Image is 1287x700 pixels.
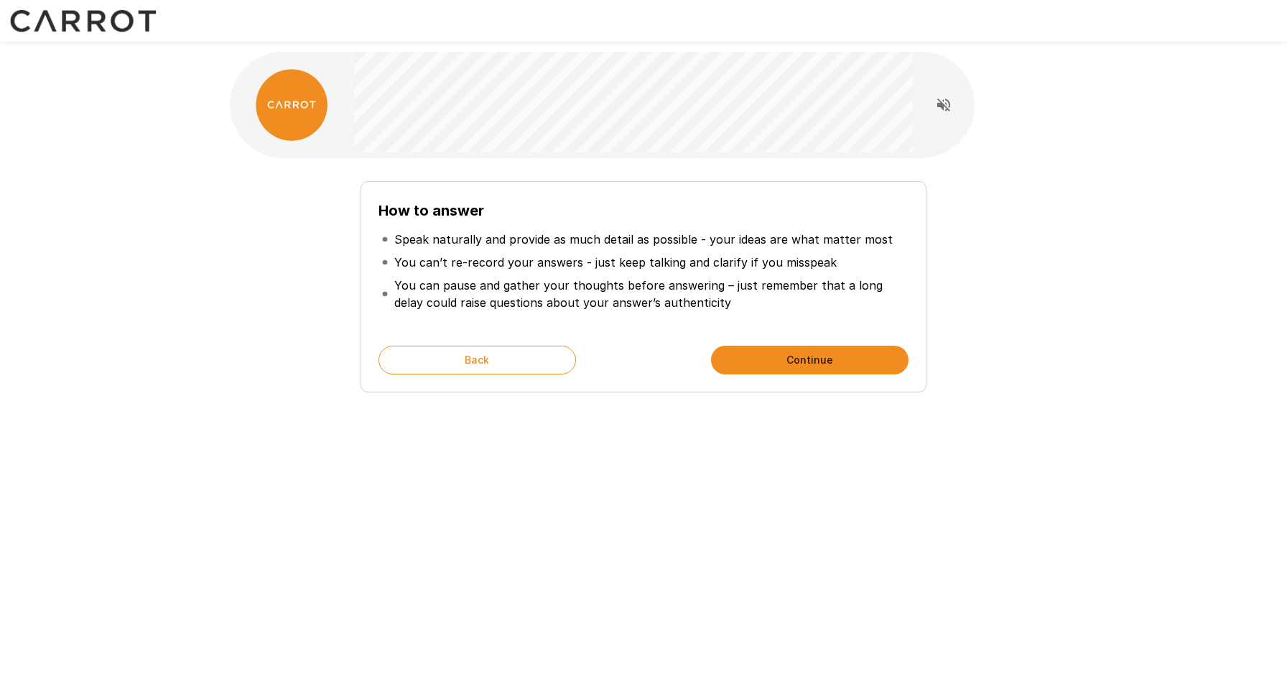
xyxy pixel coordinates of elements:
[256,69,327,141] img: carrot_logo.png
[929,91,958,119] button: Read questions aloud
[394,231,893,248] p: Speak naturally and provide as much detail as possible - your ideas are what matter most
[378,202,484,219] b: How to answer
[394,254,837,271] p: You can’t re-record your answers - just keep talking and clarify if you misspeak
[711,346,909,374] button: Continue
[394,277,906,311] p: You can pause and gather your thoughts before answering – just remember that a long delay could r...
[378,346,576,374] button: Back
